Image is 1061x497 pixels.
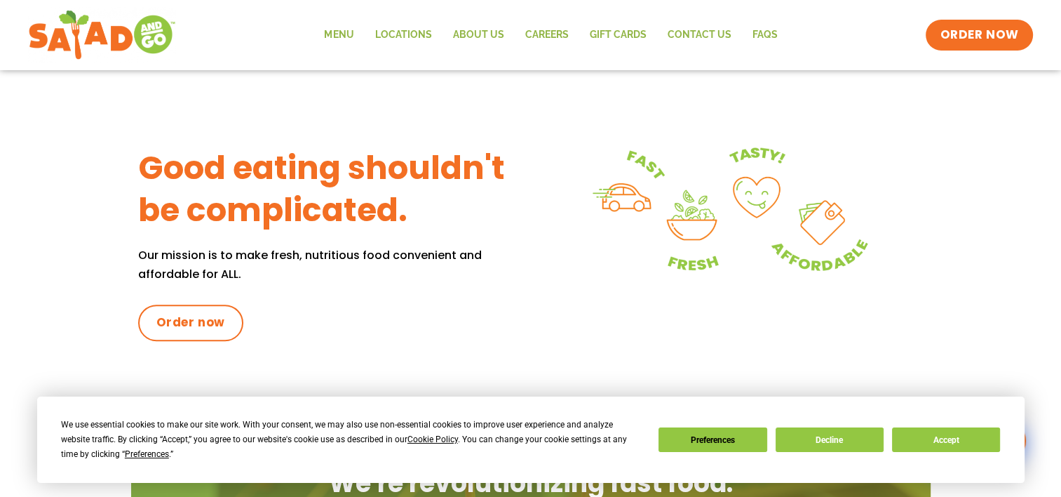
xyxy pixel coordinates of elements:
a: Contact Us [656,19,741,51]
a: About Us [442,19,514,51]
div: Cookie Consent Prompt [37,397,1025,483]
button: Preferences [658,428,766,452]
a: FAQs [741,19,788,51]
a: Order now [138,305,243,341]
h3: Good eating shouldn't be complicated. [138,147,531,232]
div: We use essential cookies to make our site work. With your consent, we may also use non-essential ... [61,418,642,462]
a: Locations [364,19,442,51]
a: ORDER NOW [926,20,1032,51]
span: Order now [156,314,225,331]
a: GIFT CARDS [579,19,656,51]
span: Cookie Policy [407,435,458,444]
nav: Menu [313,19,788,51]
a: Careers [514,19,579,51]
span: Preferences [125,449,169,459]
button: Accept [892,428,1000,452]
p: Our mission is to make fresh, nutritious food convenient and affordable for ALL. [138,246,531,284]
span: ORDER NOW [940,27,1018,44]
img: new-SAG-logo-768×292 [28,7,176,63]
a: Menu [313,19,364,51]
button: Decline [776,428,884,452]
